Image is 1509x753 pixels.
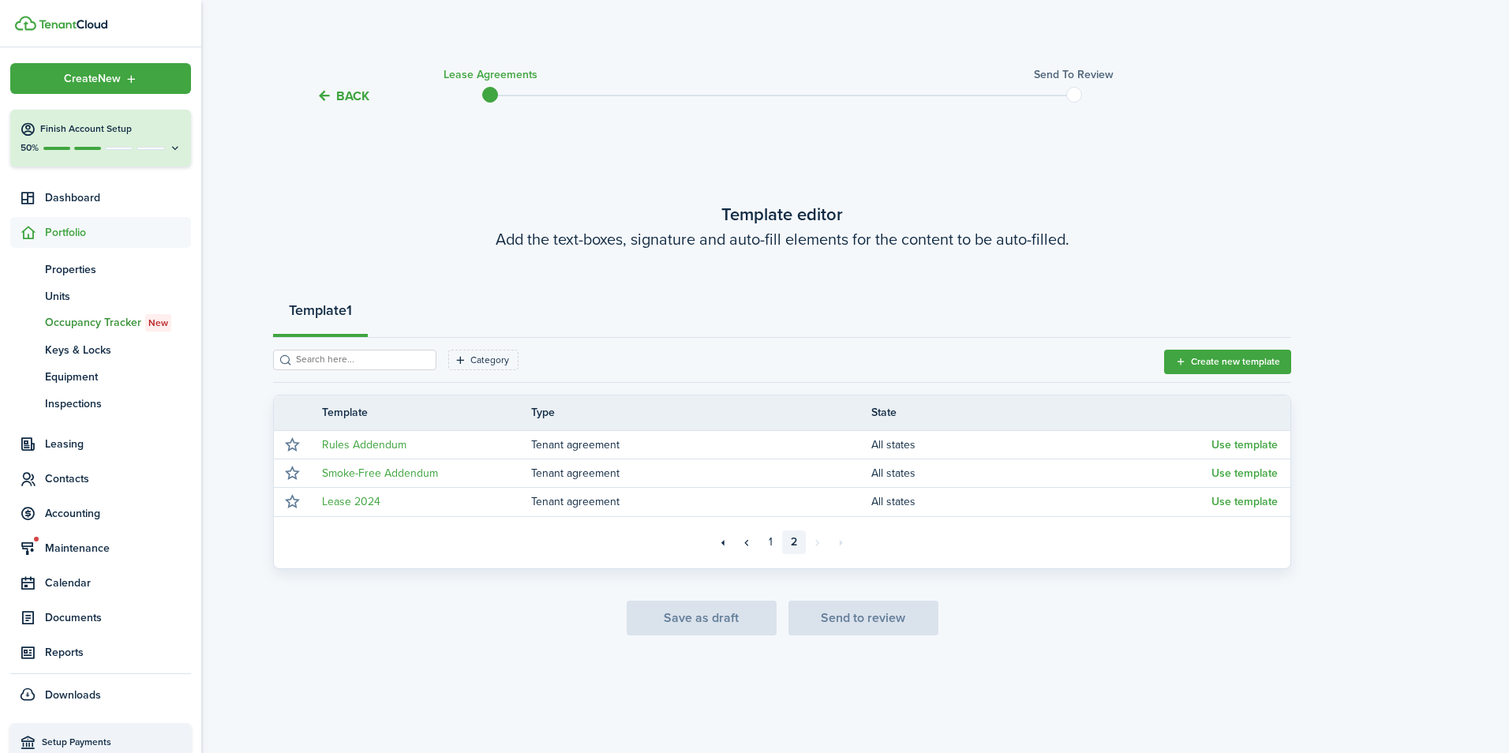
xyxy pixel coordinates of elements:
[10,336,191,363] a: Keys & Locks
[10,182,191,213] a: Dashboard
[40,122,182,136] h4: Finish Account Setup
[10,309,191,336] a: Occupancy TrackerNew
[806,530,829,554] a: Next
[711,530,735,554] a: First
[45,189,191,206] span: Dashboard
[45,644,191,661] span: Reports
[148,316,168,330] span: New
[470,353,509,367] filter-tag-label: Category
[273,227,1291,251] wizard-step-header-description: Add the text-boxes, signature and auto-fill elements for the content to be auto-filled.
[346,300,352,321] strong: 1
[871,404,1211,421] th: State
[782,530,806,554] a: 2
[531,404,871,421] th: Type
[1211,496,1278,508] button: Use template
[531,434,871,455] td: Tenant agreement
[45,540,191,556] span: Maintenance
[20,141,39,155] p: 50%
[45,369,191,385] span: Equipment
[45,575,191,591] span: Calendar
[871,434,1211,455] td: All states
[10,63,191,94] button: Open menu
[448,350,519,370] filter-tag: Open filter
[322,465,438,481] a: Smoke-Free Addendum
[10,390,191,417] a: Inspections
[45,261,191,278] span: Properties
[10,256,191,283] a: Properties
[45,436,191,452] span: Leasing
[45,687,101,703] span: Downloads
[10,110,191,167] button: Finish Account Setup50%
[871,463,1211,484] td: All states
[45,288,191,305] span: Units
[829,530,853,554] a: Last
[292,352,431,367] input: Search here...
[281,433,303,455] button: Mark as favourite
[531,463,871,484] td: Tenant agreement
[10,363,191,390] a: Equipment
[10,283,191,309] a: Units
[45,470,191,487] span: Contacts
[1211,439,1278,451] button: Use template
[45,342,191,358] span: Keys & Locks
[45,224,191,241] span: Portfolio
[64,73,121,84] span: Create New
[10,637,191,668] a: Reports
[1211,467,1278,480] button: Use template
[45,609,191,626] span: Documents
[42,735,183,751] span: Setup Payments
[322,493,380,510] a: Lease 2024
[45,314,191,332] span: Occupancy Tracker
[273,201,1291,227] wizard-step-header-title: Template editor
[45,395,191,412] span: Inspections
[39,20,107,29] img: TenantCloud
[735,530,758,554] a: Previous
[444,66,537,83] h3: Lease Agreements
[15,16,36,31] img: TenantCloud
[1164,350,1291,374] button: Create new template
[531,491,871,512] td: Tenant agreement
[310,404,531,421] th: Template
[281,462,303,484] button: Mark as favourite
[322,436,406,453] a: Rules Addendum
[45,505,191,522] span: Accounting
[1034,66,1114,83] h3: Send to review
[758,530,782,554] a: 1
[289,300,346,321] strong: Template
[871,491,1211,512] td: All states
[316,88,369,104] button: Back
[281,491,303,513] button: Mark as favourite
